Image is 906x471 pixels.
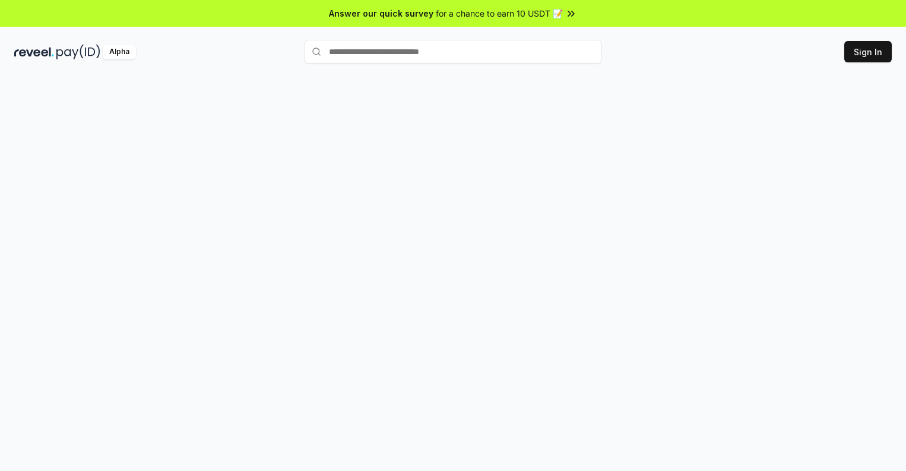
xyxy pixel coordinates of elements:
[329,7,433,20] span: Answer our quick survey
[56,45,100,59] img: pay_id
[14,45,54,59] img: reveel_dark
[103,45,136,59] div: Alpha
[844,41,892,62] button: Sign In
[436,7,563,20] span: for a chance to earn 10 USDT 📝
